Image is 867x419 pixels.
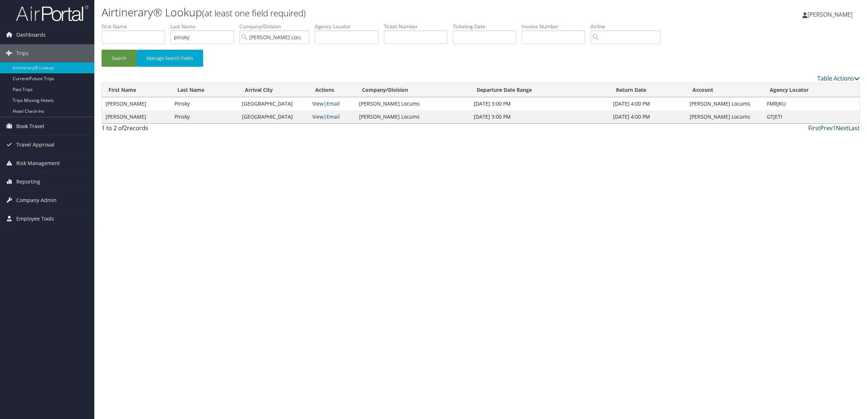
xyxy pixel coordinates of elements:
td: [PERSON_NAME] Locums [686,97,763,110]
img: airportal-logo.png [16,5,89,22]
td: FMRJKU [763,97,859,110]
td: [DATE] 4:00 PM [609,110,686,123]
span: Risk Management [16,154,60,172]
td: Pinsky [171,97,238,110]
a: 1 [833,124,836,132]
span: Travel Approval [16,136,54,154]
td: [DATE] 3:00 PM [470,97,609,110]
label: Invoice Number [522,23,591,30]
button: Search [102,50,136,67]
td: | [309,97,356,110]
th: Return Date: activate to sort column ascending [609,83,686,97]
span: [PERSON_NAME] [808,11,852,19]
span: Employee Tools [16,210,54,228]
a: View [312,100,324,107]
a: Email [326,100,340,107]
td: [PERSON_NAME] Locums [356,110,470,123]
label: Last Name [170,23,239,30]
span: Book Travel [16,117,44,135]
th: Agency Locator: activate to sort column ascending [763,83,859,97]
th: Company/Division [356,83,470,97]
th: Account: activate to sort column ascending [686,83,763,97]
th: Last Name: activate to sort column ascending [171,83,238,97]
label: Ticket Number [384,23,453,30]
a: Email [326,113,340,120]
label: First Name [102,23,170,30]
a: Last [848,124,860,132]
td: [GEOGRAPHIC_DATA] [238,110,309,123]
td: | [309,110,356,123]
td: [PERSON_NAME] Locums [356,97,470,110]
a: [PERSON_NAME] [802,4,860,25]
td: [PERSON_NAME] [102,110,171,123]
label: Company/Division [239,23,315,30]
span: Trips [16,44,29,62]
a: Prev [820,124,833,132]
a: View [312,113,324,120]
td: [PERSON_NAME] Locums [686,110,763,123]
div: 1 to 2 of records [102,124,283,136]
span: Reporting [16,173,40,191]
span: Company Admin [16,191,57,209]
td: [PERSON_NAME] [102,97,171,110]
span: Dashboards [16,26,46,44]
td: GTJETI [763,110,859,123]
a: First [808,124,820,132]
button: Manage Search Fields [136,50,203,67]
label: Airline [591,23,666,30]
a: Next [836,124,848,132]
a: Table Actions [817,74,860,82]
th: Actions [309,83,356,97]
td: [DATE] 4:00 PM [609,97,686,110]
th: Departure Date Range: activate to sort column ascending [470,83,609,97]
th: Arrival City: activate to sort column ascending [238,83,309,97]
th: First Name: activate to sort column ascending [102,83,171,97]
label: Agency Locator [315,23,384,30]
td: Pinsky [171,110,238,123]
span: 2 [124,124,127,132]
label: Ticketing Date [453,23,522,30]
td: [GEOGRAPHIC_DATA] [238,97,309,110]
h1: Airtinerary® Lookup [102,5,607,20]
small: (at least one field required) [202,7,306,19]
td: [DATE] 3:00 PM [470,110,609,123]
